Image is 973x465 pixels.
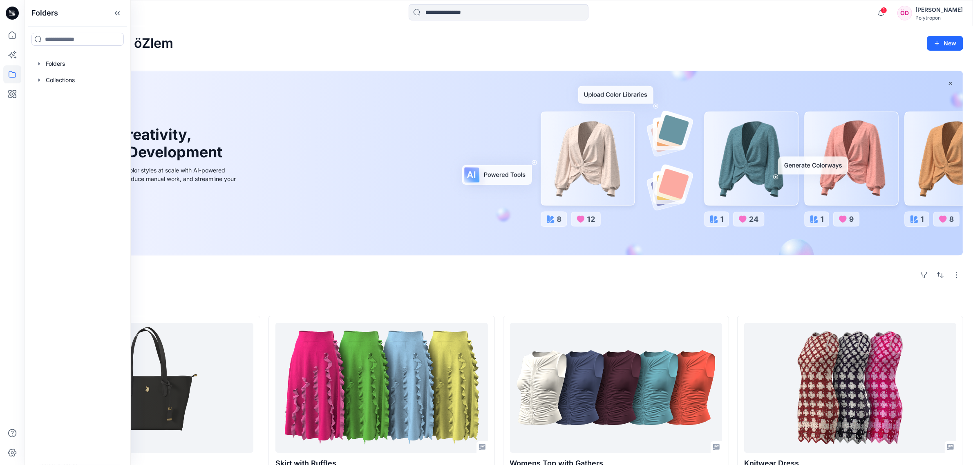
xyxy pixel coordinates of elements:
a: Womens Top with Gathers [510,323,722,453]
a: Discover more [54,201,238,218]
div: ÖD [897,6,912,20]
a: Skirt with Ruffles [275,323,488,453]
div: [PERSON_NAME] [915,5,963,15]
div: Explore ideas faster and recolor styles at scale with AI-powered tools that boost creativity, red... [54,166,238,192]
span: 1 [881,7,887,13]
h1: Unleash Creativity, Speed Up Development [54,126,226,161]
a: U.S. POLO [41,323,253,453]
div: Polytropon [915,15,963,21]
h4: Styles [34,298,963,308]
a: Knitwear Dress [744,323,956,453]
button: New [927,36,963,51]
